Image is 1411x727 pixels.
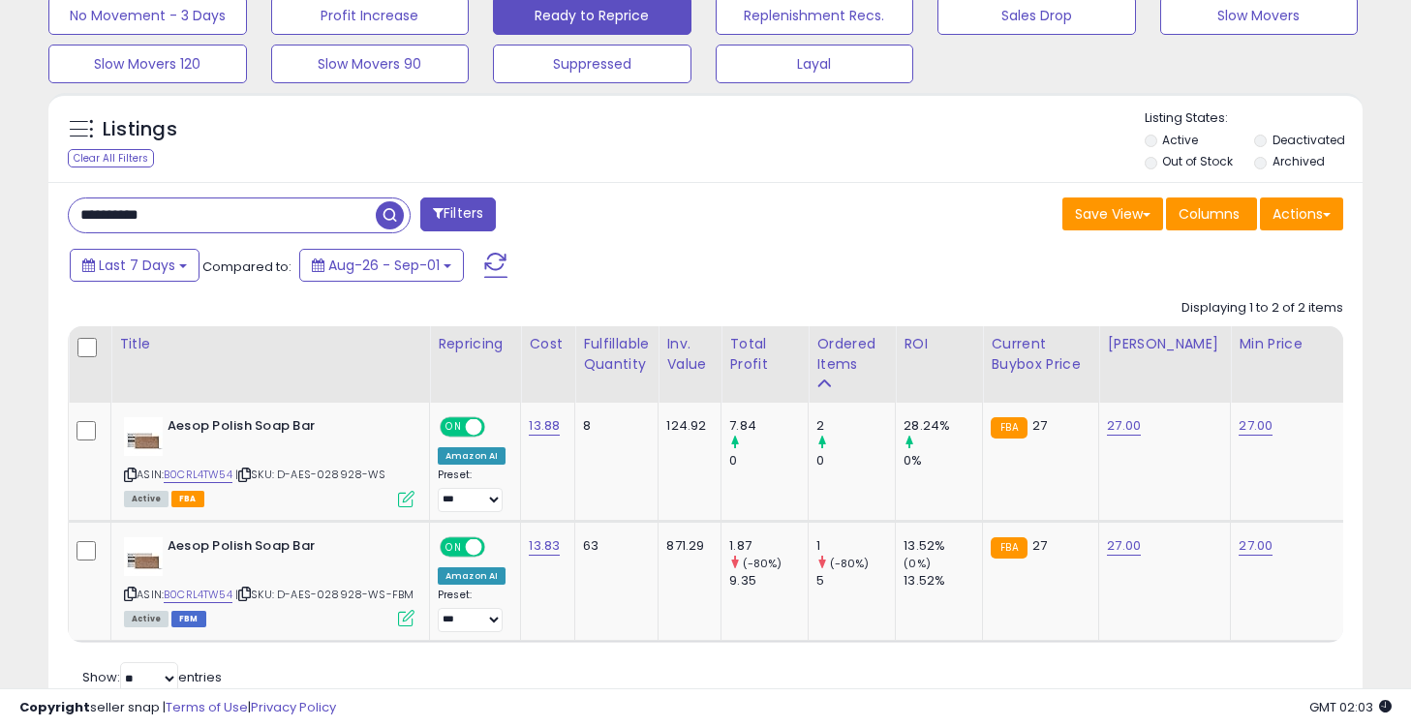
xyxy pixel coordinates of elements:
[529,334,567,354] div: Cost
[251,698,336,716] a: Privacy Policy
[1107,334,1222,354] div: [PERSON_NAME]
[816,452,895,470] div: 0
[991,334,1090,375] div: Current Buybox Price
[124,537,163,576] img: 31nUZE56+6L._SL40_.jpg
[1273,132,1345,148] label: Deactivated
[420,197,496,231] button: Filters
[1107,536,1141,556] a: 27.00
[729,572,808,590] div: 9.35
[442,419,466,436] span: ON
[70,249,199,282] button: Last 7 Days
[164,587,232,603] a: B0CRL4TW54
[438,567,506,585] div: Amazon AI
[583,334,650,375] div: Fulfillable Quantity
[1145,109,1363,128] p: Listing States:
[171,491,204,507] span: FBA
[1239,416,1273,436] a: 27.00
[666,537,706,555] div: 871.29
[438,447,506,465] div: Amazon AI
[168,537,403,560] b: Aesop Polish Soap Bar
[904,556,931,571] small: (0%)
[99,256,175,275] span: Last 7 Days
[729,537,808,555] div: 1.87
[124,491,169,507] span: All listings currently available for purchase on Amazon
[438,334,512,354] div: Repricing
[82,668,222,686] span: Show: entries
[904,537,982,555] div: 13.52%
[529,416,560,436] a: 13.88
[1107,416,1141,436] a: 27.00
[529,536,560,556] a: 13.83
[103,116,177,143] h5: Listings
[743,556,782,571] small: (-80%)
[1273,153,1325,169] label: Archived
[816,537,895,555] div: 1
[1162,153,1233,169] label: Out of Stock
[299,249,464,282] button: Aug-26 - Sep-01
[124,417,414,505] div: ASIN:
[904,334,974,354] div: ROI
[493,45,691,83] button: Suppressed
[235,587,414,602] span: | SKU: D-AES-028928-WS-FBM
[68,149,154,167] div: Clear All Filters
[729,417,808,435] div: 7.84
[716,45,914,83] button: Layal
[583,417,643,435] div: 8
[1181,299,1343,318] div: Displaying 1 to 2 of 2 items
[1260,197,1343,230] button: Actions
[991,537,1027,559] small: FBA
[1239,334,1338,354] div: Min Price
[1309,698,1392,716] span: 2025-09-9 02:03 GMT
[235,467,386,482] span: | SKU: D-AES-028928-WS
[19,699,336,717] div: seller snap | |
[482,538,513,555] span: OFF
[1032,536,1047,555] span: 27
[124,417,163,456] img: 31nUZE56+6L._SL40_.jpg
[202,257,291,276] span: Compared to:
[124,537,414,625] div: ASIN:
[438,469,506,512] div: Preset:
[482,419,513,436] span: OFF
[1179,204,1240,224] span: Columns
[904,452,982,470] div: 0%
[1166,197,1257,230] button: Columns
[816,417,895,435] div: 2
[729,334,800,375] div: Total Profit
[171,611,206,627] span: FBM
[1032,416,1047,435] span: 27
[271,45,470,83] button: Slow Movers 90
[583,537,643,555] div: 63
[124,611,169,627] span: All listings currently available for purchase on Amazon
[438,589,506,632] div: Preset:
[666,417,706,435] div: 124.92
[904,417,982,435] div: 28.24%
[666,334,713,375] div: Inv. value
[168,417,403,440] b: Aesop Polish Soap Bar
[816,334,887,375] div: Ordered Items
[1062,197,1163,230] button: Save View
[48,45,247,83] button: Slow Movers 120
[1239,536,1273,556] a: 27.00
[328,256,440,275] span: Aug-26 - Sep-01
[816,572,895,590] div: 5
[119,334,421,354] div: Title
[19,698,90,716] strong: Copyright
[166,698,248,716] a: Terms of Use
[442,538,466,555] span: ON
[904,572,982,590] div: 13.52%
[991,417,1027,439] small: FBA
[729,452,808,470] div: 0
[830,556,870,571] small: (-80%)
[164,467,232,483] a: B0CRL4TW54
[1162,132,1198,148] label: Active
